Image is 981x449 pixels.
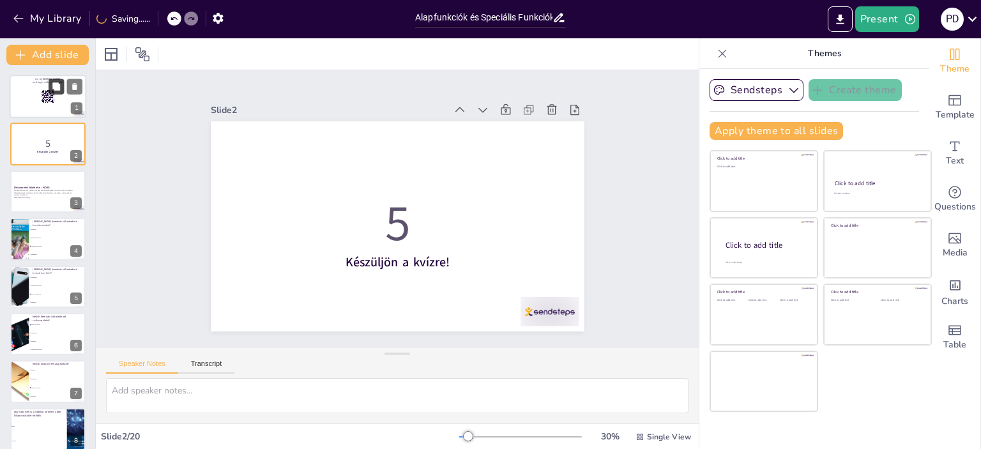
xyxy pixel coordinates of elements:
span: körlevél készítés [31,387,85,388]
span: Charts [941,294,968,308]
p: 5 [14,137,82,151]
button: Sendsteps [710,79,803,101]
div: Add a table [929,314,980,360]
span: nyomtatás [31,378,85,379]
div: Slide 2 / 20 [101,430,459,443]
div: 6 [70,340,82,351]
span: sorkizárás [31,332,85,333]
p: Igaz vagy hamis: A vágólap tartalma a gép kikapcsolásakor törlődik. [14,410,63,417]
div: 7 [10,360,86,402]
span: aláhúzás [31,301,85,303]
span: Theme [940,62,970,76]
div: Click to add text [749,299,777,302]
button: Add slide [6,45,89,65]
div: Click to add text [717,299,746,302]
span: betűtípus beállítása [31,349,85,350]
span: betűtípus beállítása [31,245,85,247]
input: Insert title [415,8,552,27]
span: Hamis [12,440,66,441]
span: Igaz [12,425,66,427]
p: Generated with [URL] [14,196,82,199]
span: első sor behúzása [31,293,85,294]
div: Click to add title [835,179,920,187]
p: A prezentáció célja a Word szövegszerkesztő alapvető funkcióinak és formázási lehetőségeinek felm... [14,189,82,196]
div: P D [941,8,964,31]
div: Click to add title [831,223,922,228]
div: Saving...... [96,13,150,25]
p: [PERSON_NAME] formázás változtatható bekezdésenként? [33,268,82,275]
div: Click to add body [726,261,806,264]
div: 1 [71,103,82,114]
button: Apply theme to all slides [710,122,843,140]
span: hasábszám állítás [31,238,85,239]
div: 3 [10,171,86,213]
div: 1 [10,75,86,118]
div: 7 [70,388,82,399]
button: Export to PowerPoint [828,6,853,32]
div: 5 [10,266,86,308]
strong: Készüljön a kvízre! [333,242,439,280]
div: Click to add text [881,299,921,302]
p: Go to [13,77,82,81]
div: Click to add text [834,192,919,195]
div: Slide 2 [234,67,467,128]
span: másolás [31,396,85,397]
span: Media [943,246,968,260]
div: 6 [10,313,86,355]
button: Duplicate Slide [49,79,64,94]
span: Position [135,47,150,62]
div: 4 [10,218,86,260]
div: Add charts and graphs [929,268,980,314]
div: Click to add text [717,165,809,169]
p: Themes [733,38,916,69]
strong: [DOMAIN_NAME] [42,77,60,80]
div: Get real-time input from your audience [929,176,980,222]
span: Single View [647,432,691,442]
button: Transcript [178,360,235,374]
span: sorkizárás [31,254,85,255]
div: 8 [70,435,82,446]
button: Delete Slide [67,79,82,94]
div: Add text boxes [929,130,980,176]
button: Create theme [809,79,902,101]
p: and login with code [13,80,82,84]
div: Click to add title [831,289,922,294]
button: My Library [10,8,87,29]
div: 30 % [595,430,625,443]
span: Table [943,338,966,352]
button: Present [855,6,919,32]
span: aláhúzás [31,229,85,231]
div: Click to add text [831,299,871,302]
span: Template [936,108,975,122]
div: Click to add title [717,289,809,294]
strong: Készüljön a kvízre! [37,149,58,153]
div: Click to add title [726,240,807,250]
div: Layout [101,44,121,65]
div: Add images, graphics, shapes or video [929,222,980,268]
div: Change the overall theme [929,38,980,84]
p: Melyik funkció nem alapfunkció? [33,363,82,367]
p: Melyik formázás változtatható szakaszonként? [33,315,82,322]
div: 4 [70,245,82,257]
span: sorkizárás [31,277,85,278]
strong: Előismeretek felmérése - WORD [14,186,49,189]
span: Text [946,154,964,168]
p: 5 [222,154,566,292]
span: aláhúzás [31,340,85,342]
span: betűtípus beállítása [31,285,85,286]
div: 2 [10,123,86,165]
div: Add ready made slides [929,84,980,130]
button: P D [941,6,964,32]
span: mentés [31,369,85,370]
button: Speaker Notes [106,360,178,374]
div: 2 [70,150,82,162]
span: Questions [934,200,976,214]
span: margó beállítása [31,324,85,326]
div: Click to add text [780,299,809,302]
div: 3 [70,197,82,209]
div: 5 [70,293,82,304]
div: Click to add title [717,156,809,161]
p: [PERSON_NAME] formázás változtatható karakterenként? [33,220,82,227]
